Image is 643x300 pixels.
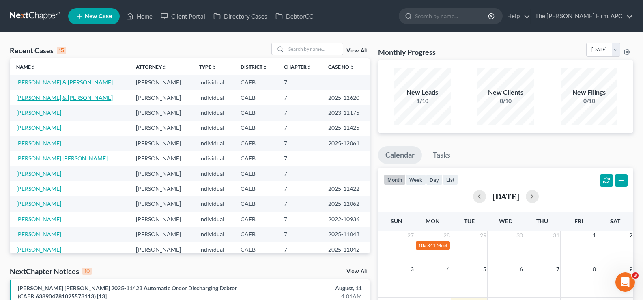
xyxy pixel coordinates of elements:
[10,266,92,276] div: NextChapter Notices
[346,48,367,54] a: View All
[193,136,234,151] td: Individual
[574,218,583,224] span: Fri
[322,181,370,196] td: 2025-11422
[193,90,234,105] td: Individual
[234,181,277,196] td: CAEB
[277,212,322,227] td: 7
[136,64,167,70] a: Attorneyunfold_more
[253,284,362,292] div: August, 11
[277,105,322,120] td: 7
[592,231,597,240] span: 1
[277,166,322,181] td: 7
[561,88,617,97] div: New Filings
[410,264,415,274] span: 3
[193,227,234,242] td: Individual
[394,97,451,105] div: 1/10
[129,90,193,105] td: [PERSON_NAME]
[129,75,193,90] td: [PERSON_NAME]
[492,192,519,201] h2: [DATE]
[234,212,277,227] td: CAEB
[16,170,61,177] a: [PERSON_NAME]
[129,181,193,196] td: [PERSON_NAME]
[16,109,61,116] a: [PERSON_NAME]
[328,64,354,70] a: Case Nounfold_more
[482,264,487,274] span: 5
[519,264,524,274] span: 6
[234,242,277,257] td: CAEB
[561,97,617,105] div: 0/10
[16,231,61,237] a: [PERSON_NAME]
[193,181,234,196] td: Individual
[426,218,440,224] span: Mon
[129,121,193,136] td: [PERSON_NAME]
[234,121,277,136] td: CAEB
[209,9,271,24] a: Directory Cases
[426,174,443,185] button: day
[85,13,112,19] span: New Case
[477,88,534,97] div: New Clients
[610,218,620,224] span: Sat
[193,105,234,120] td: Individual
[277,242,322,257] td: 7
[322,242,370,257] td: 2025-11042
[378,146,422,164] a: Calendar
[122,9,157,24] a: Home
[499,218,512,224] span: Wed
[129,242,193,257] td: [PERSON_NAME]
[384,174,406,185] button: month
[129,227,193,242] td: [PERSON_NAME]
[552,231,560,240] span: 31
[464,218,475,224] span: Tue
[427,242,500,248] span: 341 Meeting for [PERSON_NAME]
[284,64,312,70] a: Chapterunfold_more
[234,90,277,105] td: CAEB
[234,136,277,151] td: CAEB
[129,196,193,212] td: [PERSON_NAME]
[322,196,370,212] td: 2025-12062
[277,121,322,136] td: 7
[10,45,66,55] div: Recent Cases
[322,227,370,242] td: 2025-11043
[234,75,277,90] td: CAEB
[415,9,489,24] input: Search by name...
[16,124,61,131] a: [PERSON_NAME]
[322,90,370,105] td: 2025-12620
[277,227,322,242] td: 7
[378,47,436,57] h3: Monthly Progress
[129,166,193,181] td: [PERSON_NAME]
[406,174,426,185] button: week
[129,151,193,166] td: [PERSON_NAME]
[446,264,451,274] span: 4
[16,79,113,86] a: [PERSON_NAME] & [PERSON_NAME]
[162,65,167,70] i: unfold_more
[479,231,487,240] span: 29
[234,151,277,166] td: CAEB
[592,264,597,274] span: 8
[199,64,216,70] a: Typeunfold_more
[628,231,633,240] span: 2
[307,65,312,70] i: unfold_more
[277,75,322,90] td: 7
[632,272,639,279] span: 3
[391,218,402,224] span: Sun
[503,9,530,24] a: Help
[241,64,267,70] a: Districtunfold_more
[234,227,277,242] td: CAEB
[16,140,61,147] a: [PERSON_NAME]
[628,264,633,274] span: 9
[31,65,36,70] i: unfold_more
[193,75,234,90] td: Individual
[157,9,209,24] a: Client Portal
[18,285,237,300] a: [PERSON_NAME] [PERSON_NAME] 2025-11423 Automatic Order Discharging Debtor (CAEB:63890478102557311...
[129,105,193,120] td: [PERSON_NAME]
[443,174,458,185] button: list
[16,94,113,101] a: [PERSON_NAME] & [PERSON_NAME]
[516,231,524,240] span: 30
[16,200,61,207] a: [PERSON_NAME]
[277,196,322,212] td: 7
[418,242,426,248] span: 10a
[277,136,322,151] td: 7
[322,105,370,120] td: 2023-11175
[262,65,267,70] i: unfold_more
[16,246,61,253] a: [PERSON_NAME]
